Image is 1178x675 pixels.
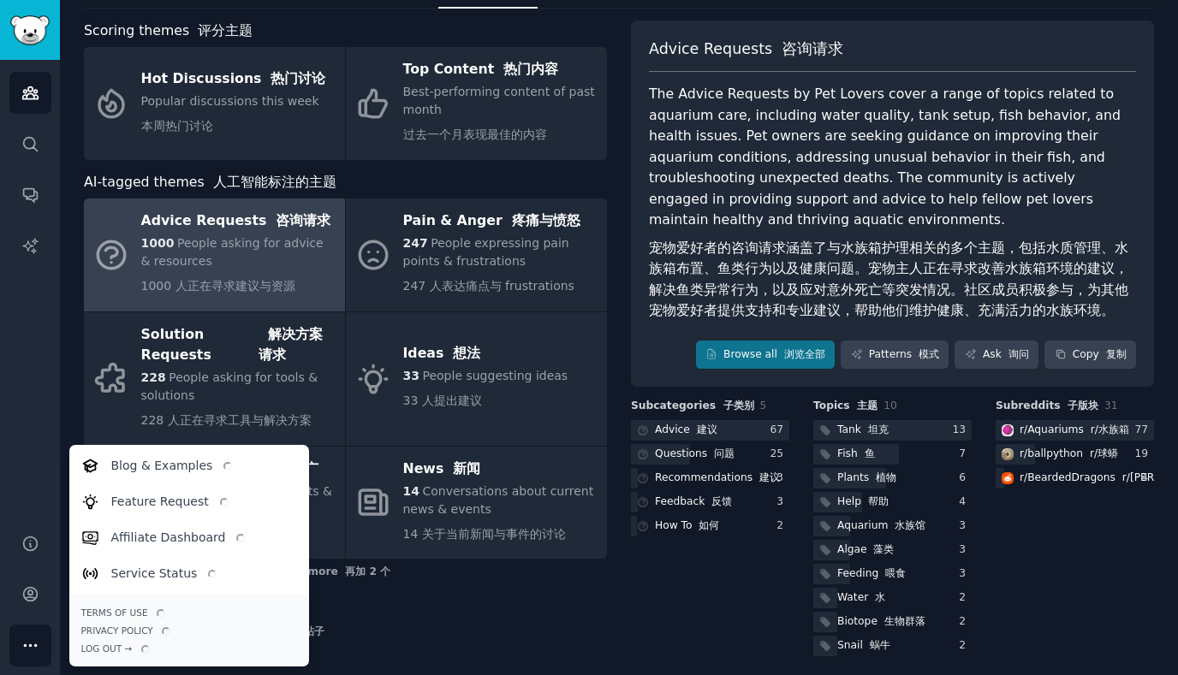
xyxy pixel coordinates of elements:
[837,566,906,582] div: Feeding
[841,340,949,370] a: Patterns 模式
[655,518,719,534] div: How To
[403,527,566,541] font: 14 关于当前新闻与事件的讨论
[422,369,568,382] span: People suggesting ideas
[403,236,569,268] span: People expressing pain points & frustrations
[837,423,889,438] div: Tank
[837,590,885,606] div: Water
[837,614,925,630] div: Biotope
[84,625,607,640] div: No posts bookmarked yet
[631,420,789,441] a: Advice 建议67
[876,471,896,483] font: 植物
[1091,423,1129,435] font: r/水族箱
[837,518,925,534] div: Aquarium
[696,340,836,370] a: Browse all 浏览全部
[403,369,419,382] span: 33
[111,457,236,475] p: Blog & Examples
[952,423,972,438] div: 13
[1134,447,1154,462] div: 19
[959,542,972,558] div: 3
[271,70,325,86] font: 热门讨论
[72,483,306,519] a: Feature Request
[655,471,780,486] div: Recommendations
[837,638,890,654] div: Snail
[81,607,297,619] a: Terms of Use
[111,565,221,583] p: Service Status
[631,399,754,414] span: Subcategories
[1141,471,1154,486] div: 4
[813,444,972,465] a: Fish 鱼7
[453,460,480,477] font: 新闻
[346,47,607,160] a: Top Content 热门内容Best-performing content of past month过去一个月表现最佳的内容
[141,65,326,92] div: Hot Discussions
[837,471,896,486] div: Plants
[503,61,558,77] font: 热门内容
[403,208,598,235] div: Pain & Anger
[631,444,789,465] a: Questions 问题25
[959,638,972,654] div: 2
[141,370,318,402] span: People asking for tools & solutions
[837,542,894,558] div: Algae
[711,495,732,507] font: 反馈
[1020,423,1129,438] div: r/ Aquariums
[198,22,253,38] font: 评分主题
[1134,423,1154,438] div: 77
[959,471,972,486] div: 6
[996,444,1154,465] a: ballpythonr/ballpython r/球蟒19
[72,447,306,483] a: Blog & Examples
[259,326,323,364] font: 解决方案请求
[776,471,789,486] div: 3
[403,340,568,368] div: Ideas
[1068,400,1098,412] font: 子版块
[813,468,972,489] a: Plants 植物6
[84,21,253,42] span: Scoring themes
[770,423,789,438] div: 67
[875,591,885,603] font: 水
[403,279,574,293] font: 247 人表达痛点与 frustrations
[776,494,789,510] div: 3
[403,484,419,498] span: 14
[1106,348,1127,360] font: 复制
[870,639,890,651] font: 蜗牛
[885,567,906,579] font: 喂食
[723,400,754,412] font: 子类别
[959,590,972,606] div: 2
[813,420,972,441] a: Tank 坦克13
[649,38,843,60] span: Advice Requests
[346,447,607,560] a: News 新闻14Conversations about current news & events14 关于当前新闻与事件的讨论
[403,127,547,141] font: 过去一个月表现最佳的内容
[213,174,336,190] font: 人工智能标注的主题
[276,212,330,228] font: 咨询请求
[813,564,972,585] a: Feeding 喂食3
[1104,400,1118,412] span: 31
[714,447,735,459] font: 问题
[141,208,336,235] div: Advice Requests
[141,279,295,293] font: 1000 人正在寻求建议与资源
[141,119,213,133] font: 本周热门讨论
[111,529,249,547] p: Affiliate Dashboard
[512,212,580,228] font: 疼痛与愤怒
[81,642,297,654] div: Log Out →
[649,240,1128,319] font: 宠物爱好者的咨询请求涵盖了与水族箱护理相关的多个主题，包括水质管理、水族箱布置、鱼类行为以及健康问题。宠物主人正在寻求改善水族箱环境的建议，解决鱼类异常行为，以及应对意外死亡等突发情况。社区成员...
[699,519,719,531] font: 如何
[141,413,312,427] font: 228 人正在寻求工具与解决方案
[141,370,166,384] span: 228
[453,345,480,361] font: 想法
[84,312,345,446] a: Solution Requests 解决方案请求228People asking for tools & solutions228 人正在寻求工具与解决方案
[84,47,345,160] a: Hot Discussions 热门讨论Popular discussions this week本周热门讨论
[784,348,825,360] font: 浏览全部
[865,447,875,459] font: 鱼
[10,15,50,45] img: GummySearch logo
[403,56,598,84] div: Top Content
[1002,424,1014,436] img: Aquariums
[141,236,175,250] span: 1000
[403,394,482,407] font: 33 人提出建议
[72,555,306,591] a: Service Status
[141,321,336,369] div: Solution Requests
[959,566,972,582] div: 3
[813,540,972,561] a: Algae 藻类3
[759,471,780,483] font: 建议
[631,492,789,513] a: Feedback 反馈3
[1090,447,1118,459] font: r/球蟒
[346,198,607,311] a: Pain & Anger 疼痛与愤怒247People expressing pain points & frustrations247 人表达痛点与 frustrations
[837,447,875,462] div: Fish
